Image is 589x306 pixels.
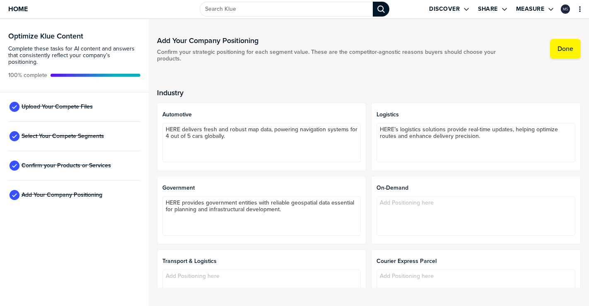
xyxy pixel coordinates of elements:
[516,5,545,13] label: Measure
[22,104,93,110] span: Upload Your Compete Files
[162,258,361,265] span: Transport & Logistics
[478,5,498,13] label: Share
[373,2,389,17] div: Search Klue
[8,46,140,65] span: Complete these tasks for AI content and answers that consistently reflect your company’s position...
[561,5,570,14] div: Marta Sobieraj
[157,36,504,46] h1: Add Your Company Positioning
[157,89,581,97] h2: Industry
[162,111,361,118] span: Automotive
[377,111,575,118] span: Logistics
[550,39,581,59] button: Done
[200,2,373,17] input: Search Klue
[558,45,573,53] label: Done
[8,72,47,79] span: Active
[22,133,104,140] span: Select Your Compete Segments
[562,5,569,13] img: 5d4db0085ffa0daa00f06a3fc5abb92c-sml.png
[8,32,140,40] h3: Optimize Klue Content
[157,49,504,62] span: Confirm your strategic positioning for each segment value. These are the competitor-agnostic reas...
[22,162,111,169] span: Confirm your Products or Services
[162,196,361,236] textarea: HERE provides government entities with reliable geospatial data essential for planning and infras...
[377,258,575,265] span: Courier Express Parcel
[8,5,28,12] span: Home
[22,192,102,198] span: Add Your Company Positioning
[377,123,575,162] textarea: HERE’s logistics solutions provide real-time updates, helping optimize routes and enhance deliver...
[429,5,460,13] label: Discover
[560,4,571,14] a: Edit Profile
[377,185,575,191] span: On-demand
[162,123,361,162] textarea: HERE delivers fresh and robust map data, powering navigation systems for 4 out of 5 cars globally.
[162,185,361,191] span: Government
